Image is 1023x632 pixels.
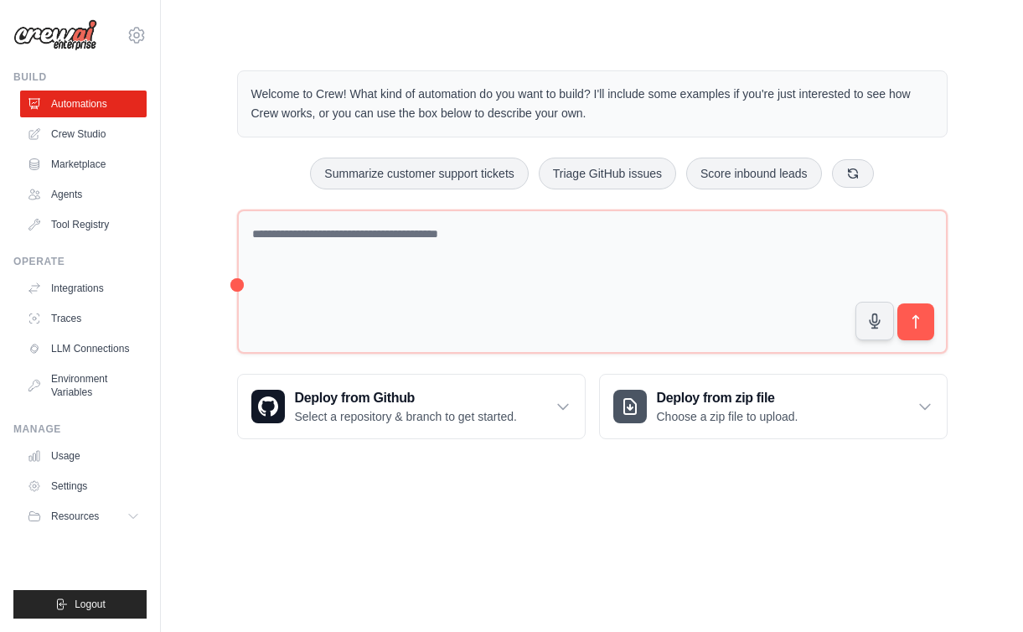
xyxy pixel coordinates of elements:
[295,408,517,425] p: Select a repository & branch to get started.
[75,598,106,611] span: Logout
[20,305,147,332] a: Traces
[310,158,528,189] button: Summarize customer support tickets
[13,590,147,619] button: Logout
[657,388,798,408] h3: Deploy from zip file
[251,85,933,123] p: Welcome to Crew! What kind of automation do you want to build? I'll include some examples if you'...
[13,19,97,51] img: Logo
[13,422,147,436] div: Manage
[657,408,798,425] p: Choose a zip file to upload.
[51,510,99,523] span: Resources
[20,443,147,469] a: Usage
[20,151,147,178] a: Marketplace
[20,365,147,406] a: Environment Variables
[20,121,147,148] a: Crew Studio
[20,473,147,500] a: Settings
[13,255,147,268] div: Operate
[20,275,147,302] a: Integrations
[539,158,676,189] button: Triage GitHub issues
[295,388,517,408] h3: Deploy from Github
[686,158,822,189] button: Score inbound leads
[20,503,147,530] button: Resources
[20,211,147,238] a: Tool Registry
[13,70,147,84] div: Build
[20,335,147,362] a: LLM Connections
[20,181,147,208] a: Agents
[20,91,147,117] a: Automations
